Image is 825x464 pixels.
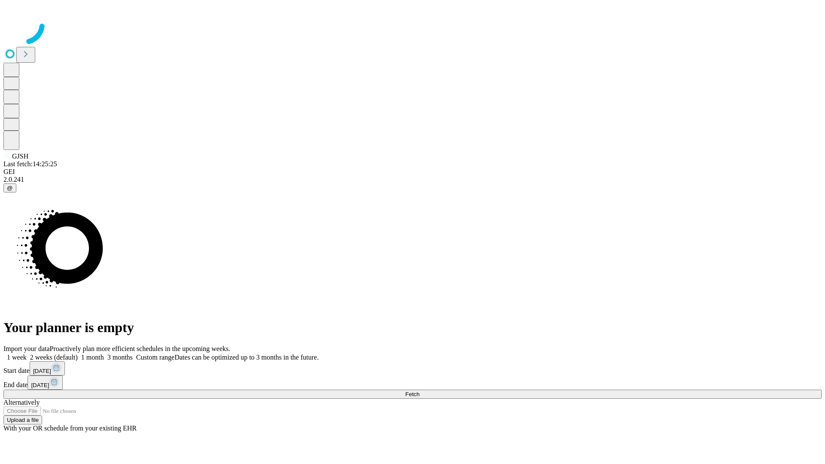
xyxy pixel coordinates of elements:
[12,153,28,160] span: GJSH
[3,345,50,352] span: Import your data
[81,354,104,361] span: 1 month
[31,382,49,388] span: [DATE]
[107,354,133,361] span: 3 months
[3,168,822,176] div: GEI
[30,354,78,361] span: 2 weeks (default)
[33,368,51,374] span: [DATE]
[136,354,174,361] span: Custom range
[3,160,57,168] span: Last fetch: 14:25:25
[3,415,42,424] button: Upload a file
[30,361,65,375] button: [DATE]
[7,354,27,361] span: 1 week
[174,354,318,361] span: Dates can be optimized up to 3 months in the future.
[7,185,13,191] span: @
[50,345,230,352] span: Proactively plan more efficient schedules in the upcoming weeks.
[3,320,822,336] h1: Your planner is empty
[27,375,63,390] button: [DATE]
[3,390,822,399] button: Fetch
[3,399,40,406] span: Alternatively
[405,391,419,397] span: Fetch
[3,424,137,432] span: With your OR schedule from your existing EHR
[3,361,822,375] div: Start date
[3,375,822,390] div: End date
[3,183,16,192] button: @
[3,176,822,183] div: 2.0.241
